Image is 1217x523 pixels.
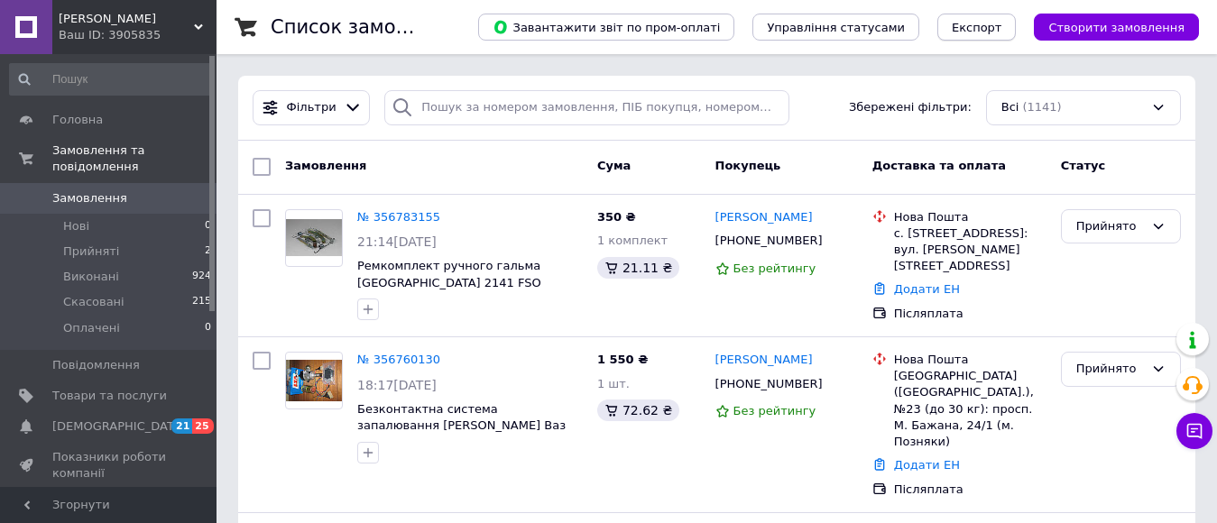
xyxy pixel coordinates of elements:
[894,352,1046,368] div: Нова Пошта
[286,360,342,402] img: Фото товару
[894,482,1046,498] div: Післяплата
[52,418,186,435] span: [DEMOGRAPHIC_DATA]
[357,378,437,392] span: 18:17[DATE]
[1016,20,1199,33] a: Створити замовлення
[597,377,630,390] span: 1 шт.
[1076,217,1144,236] div: Прийнято
[597,159,631,172] span: Cума
[597,353,648,366] span: 1 550 ₴
[1034,14,1199,41] button: Створити замовлення
[894,282,960,296] a: Додати ЕН
[357,402,566,449] a: Безконтактна система запалювання [PERSON_NAME] Ваз Газ LSA Чехія
[9,63,213,96] input: Пошук
[597,210,636,224] span: 350 ₴
[1061,159,1106,172] span: Статус
[357,234,437,249] span: 21:14[DATE]
[872,159,1006,172] span: Доставка та оплата
[767,21,905,34] span: Управління статусами
[287,99,337,116] span: Фільтри
[52,142,217,175] span: Замовлення та повідомлення
[712,229,826,252] div: [PHONE_NUMBER]
[733,261,816,275] span: Без рейтингу
[63,243,119,260] span: Прийняті
[52,388,167,404] span: Товари та послуги
[894,306,1046,322] div: Післяплата
[285,209,343,267] a: Фото товару
[192,294,211,310] span: 215
[63,218,89,234] span: Нові
[478,14,734,41] button: Завантажити звіт по пром-оплаті
[285,352,343,409] a: Фото товару
[715,352,813,369] a: [PERSON_NAME]
[192,269,211,285] span: 924
[733,404,816,417] span: Без рейтингу
[59,11,194,27] span: Дэмил
[52,112,103,128] span: Головна
[1176,413,1212,449] button: Чат з покупцем
[715,159,781,172] span: Покупець
[937,14,1017,41] button: Експорт
[849,99,972,116] span: Збережені фільтри:
[63,269,119,285] span: Виконані
[894,209,1046,225] div: Нова Пошта
[52,449,167,482] span: Показники роботи компанії
[52,190,127,206] span: Замовлення
[384,90,788,125] input: Пошук за номером замовлення, ПІБ покупця, номером телефону, Email, номером накладної
[357,210,440,224] a: № 356783155
[597,234,668,247] span: 1 комплект
[952,21,1002,34] span: Експорт
[1001,99,1019,116] span: Всі
[357,259,541,289] a: Ремкомплект ручного гальма [GEOGRAPHIC_DATA] 2141 FSO
[205,320,211,336] span: 0
[597,257,679,279] div: 21.11 ₴
[59,27,217,43] div: Ваш ID: 3905835
[1022,100,1061,114] span: (1141)
[52,357,140,373] span: Повідомлення
[712,372,826,396] div: [PHONE_NUMBER]
[205,218,211,234] span: 0
[271,16,454,38] h1: Список замовлень
[63,320,120,336] span: Оплачені
[1048,21,1185,34] span: Створити замовлення
[286,219,342,256] img: Фото товару
[752,14,919,41] button: Управління статусами
[597,399,679,421] div: 72.62 ₴
[192,418,213,434] span: 25
[493,19,720,35] span: Завантажити звіт по пром-оплаті
[285,159,366,172] span: Замовлення
[894,368,1046,450] div: [GEOGRAPHIC_DATA] ([GEOGRAPHIC_DATA].), №23 (до 30 кг): просп. М. Бажана, 24/1 (м. Позняки)
[894,225,1046,275] div: с. [STREET_ADDRESS]: вул. [PERSON_NAME][STREET_ADDRESS]
[1076,360,1144,379] div: Прийнято
[205,243,211,260] span: 2
[715,209,813,226] a: [PERSON_NAME]
[171,418,192,434] span: 21
[894,458,960,472] a: Додати ЕН
[357,353,440,366] a: № 356760130
[63,294,124,310] span: Скасовані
